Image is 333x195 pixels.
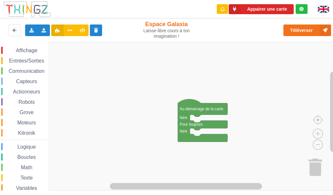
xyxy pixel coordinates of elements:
div: Tu es connecté au serveur de création de Thingz [296,4,308,14]
span: Actionneurs [12,89,41,94]
span: Entrées/Sorties [8,58,45,63]
span: Texte [19,175,33,180]
span: Affichage [15,48,38,53]
text: Au démarrage de la carte [180,107,224,111]
span: Moteurs [16,120,37,125]
div: Laisse libre cours à ton imagination ! [139,28,194,39]
text: faire [180,115,187,120]
div: Espace Galaxia [139,21,194,39]
span: Kitronik [17,130,36,136]
span: Capteurs [15,79,38,84]
img: thingz_logo.png [3,1,51,18]
span: Boucles [16,154,37,160]
text: Pour toujours [180,122,203,127]
text: faire [180,129,187,133]
button: Téléverser [283,24,331,36]
button: Appairer une carte [229,4,294,14]
span: Grove [19,110,35,115]
span: Math [20,165,33,170]
span: Variables [15,185,38,191]
span: Communication [8,68,45,74]
span: Robots [17,99,36,105]
span: Logique [16,144,37,150]
img: gb.png [318,6,329,13]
